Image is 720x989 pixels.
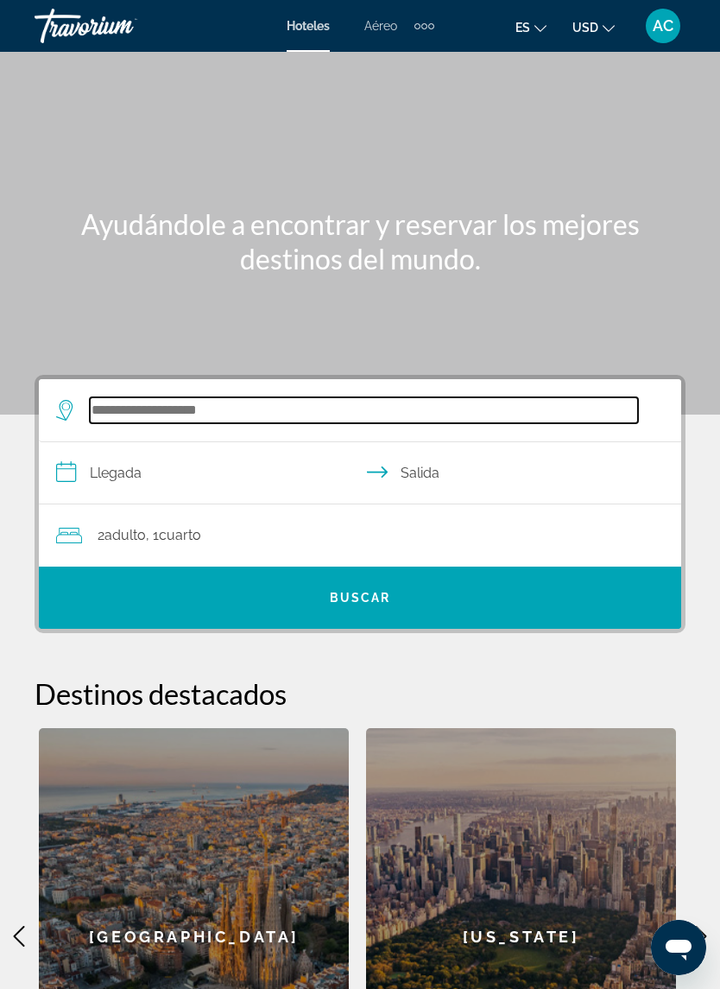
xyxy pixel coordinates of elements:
span: , 1 [146,523,201,548]
iframe: Botón para iniciar la ventana de mensajería [651,920,706,975]
button: Select check in and out date [39,442,681,504]
button: User Menu [641,8,685,44]
div: Search widget [39,379,681,629]
button: Change language [515,15,546,40]
a: Aéreo [364,19,397,33]
span: USD [572,21,598,35]
a: Travorium [35,3,207,48]
input: Search hotel destination [90,397,638,423]
h2: Destinos destacados [35,676,685,711]
button: Extra navigation items [414,12,434,40]
span: 2 [98,523,146,548]
button: Change currency [572,15,615,40]
span: es [515,21,530,35]
span: AC [653,17,673,35]
span: Adulto [104,527,146,543]
button: Travelers: 2 adults, 0 children [39,504,681,567]
span: Cuarto [159,527,201,543]
a: Hoteles [287,19,330,33]
span: Buscar [330,591,391,605]
button: Search [39,567,681,629]
h1: Ayudándole a encontrar y reservar los mejores destinos del mundo. [36,207,684,276]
